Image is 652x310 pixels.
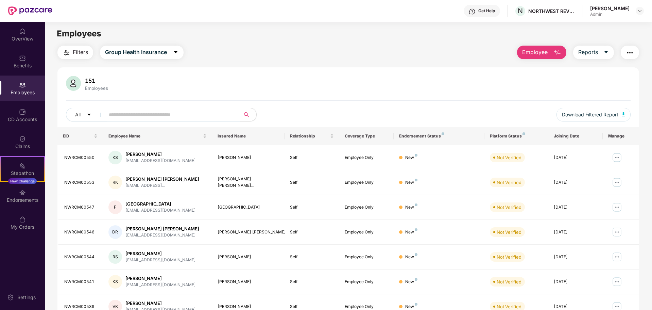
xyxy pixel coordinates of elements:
[125,282,196,288] div: [EMAIL_ADDRESS][DOMAIN_NAME]
[19,109,26,115] img: svg+xml;base64,PHN2ZyBpZD0iQ0RfQWNjb3VudHMiIGRhdGEtbmFtZT0iQ0QgQWNjb3VudHMiIHhtbG5zPSJodHRwOi8vd3...
[15,294,38,301] div: Settings
[1,170,44,177] div: Stepathon
[478,8,495,14] div: Get Help
[125,151,196,158] div: [PERSON_NAME]
[497,204,521,211] div: Not Verified
[415,228,417,231] img: svg+xml;base64,PHN2ZyB4bWxucz0iaHR0cDovL3d3dy53My5vcmcvMjAwMC9zdmciIHdpZHRoPSI4IiBoZWlnaHQ9IjgiIH...
[100,46,184,59] button: Group Health Insurancecaret-down
[108,225,122,239] div: DR
[399,133,479,139] div: Endorsement Status
[125,257,196,263] div: [EMAIL_ADDRESS][DOMAIN_NAME]
[603,49,609,55] span: caret-down
[290,133,328,139] span: Relationship
[578,48,598,56] span: Reports
[290,279,333,285] div: Self
[405,254,417,260] div: New
[218,204,279,211] div: [GEOGRAPHIC_DATA]
[63,133,92,139] span: EID
[19,28,26,35] img: svg+xml;base64,PHN2ZyBpZD0iSG9tZSIgeG1sbnM9Imh0dHA6Ly93d3cudzMub3JnLzIwMDAvc3ZnIiB3aWR0aD0iMjAiIG...
[522,48,548,56] span: Employee
[339,127,394,145] th: Coverage Type
[415,278,417,281] img: svg+xml;base64,PHN2ZyB4bWxucz0iaHR0cDovL3d3dy53My5vcmcvMjAwMC9zdmciIHdpZHRoPSI4IiBoZWlnaHQ9IjgiIH...
[125,300,196,307] div: [PERSON_NAME]
[290,229,333,235] div: Self
[57,127,103,145] th: EID
[612,276,622,287] img: manageButton
[415,154,417,157] img: svg+xml;base64,PHN2ZyB4bWxucz0iaHR0cDovL3d3dy53My5vcmcvMjAwMC9zdmciIHdpZHRoPSI4IiBoZWlnaHQ9IjgiIH...
[173,49,178,55] span: caret-down
[125,207,196,214] div: [EMAIL_ADDRESS][DOMAIN_NAME]
[590,12,630,17] div: Admin
[290,154,333,161] div: Self
[345,304,388,310] div: Employee Only
[84,85,109,91] div: Employees
[63,49,71,57] img: svg+xml;base64,PHN2ZyB4bWxucz0iaHR0cDovL3d3dy53My5vcmcvMjAwMC9zdmciIHdpZHRoPSIyNCIgaGVpZ2h0PSIyNC...
[218,254,279,260] div: [PERSON_NAME]
[108,176,122,189] div: RK
[497,179,521,186] div: Not Verified
[562,111,618,118] span: Download Filtered Report
[556,108,631,121] button: Download Filtered Report
[108,200,122,214] div: F
[345,229,388,235] div: Employee Only
[108,151,122,164] div: KS
[517,46,566,59] button: Employee
[554,204,597,211] div: [DATE]
[64,229,98,235] div: NWRCM00546
[405,204,417,211] div: New
[497,254,521,260] div: Not Verified
[554,179,597,186] div: [DATE]
[490,133,543,139] div: Platform Status
[590,5,630,12] div: [PERSON_NAME]
[64,179,98,186] div: NWRCM00553
[405,279,417,285] div: New
[8,178,37,184] div: New Challenge
[66,108,107,121] button: Allcaret-down
[7,294,14,301] img: svg+xml;base64,PHN2ZyBpZD0iU2V0dGluZy0yMHgyMCIgeG1sbnM9Imh0dHA6Ly93d3cudzMub3JnLzIwMDAvc3ZnIiB3aW...
[290,204,333,211] div: Self
[612,152,622,163] img: manageButton
[612,251,622,262] img: manageButton
[84,77,109,84] div: 151
[64,254,98,260] div: NWRCM00544
[497,303,521,310] div: Not Verified
[528,8,576,14] div: NORTHWEST REVENUE CYCLE MANAGEMENT PRIVATE LIMITED
[87,112,91,118] span: caret-down
[73,48,88,56] span: Filters
[240,108,257,121] button: search
[218,304,279,310] div: [PERSON_NAME]
[125,201,196,207] div: [GEOGRAPHIC_DATA]
[612,227,622,238] img: manageButton
[19,189,26,196] img: svg+xml;base64,PHN2ZyBpZD0iRW5kb3JzZW1lbnRzIiB4bWxucz0iaHR0cDovL3d3dy53My5vcmcvMjAwMC9zdmciIHdpZH...
[125,232,199,239] div: [EMAIL_ADDRESS][DOMAIN_NAME]
[626,49,634,57] img: svg+xml;base64,PHN2ZyB4bWxucz0iaHR0cDovL3d3dy53My5vcmcvMjAwMC9zdmciIHdpZHRoPSIyNCIgaGVpZ2h0PSIyNC...
[518,7,523,15] span: N
[637,8,642,14] img: svg+xml;base64,PHN2ZyBpZD0iRHJvcGRvd24tMzJ4MzIiIHhtbG5zPSJodHRwOi8vd3d3LnczLm9yZy8yMDAwL3N2ZyIgd2...
[522,132,525,135] img: svg+xml;base64,PHN2ZyB4bWxucz0iaHR0cDovL3d3dy53My5vcmcvMjAwMC9zdmciIHdpZHRoPSI4IiBoZWlnaHQ9IjgiIH...
[64,279,98,285] div: NWRCM00541
[125,226,199,232] div: [PERSON_NAME] [PERSON_NAME]
[125,182,199,189] div: [EMAIL_ADDRESS]...
[240,112,253,117] span: search
[290,254,333,260] div: Self
[108,133,202,139] span: Employee Name
[469,8,476,15] img: svg+xml;base64,PHN2ZyBpZD0iSGVscC0zMngzMiIgeG1sbnM9Imh0dHA6Ly93d3cudzMub3JnLzIwMDAvc3ZnIiB3aWR0aD...
[108,250,122,264] div: RS
[405,154,417,161] div: New
[548,127,603,145] th: Joining Date
[497,229,521,235] div: Not Verified
[19,162,26,169] img: svg+xml;base64,PHN2ZyB4bWxucz0iaHR0cDovL3d3dy53My5vcmcvMjAwMC9zdmciIHdpZHRoPSIyMSIgaGVpZ2h0PSIyMC...
[622,112,625,116] img: svg+xml;base64,PHN2ZyB4bWxucz0iaHR0cDovL3d3dy53My5vcmcvMjAwMC9zdmciIHhtbG5zOnhsaW5rPSJodHRwOi8vd3...
[66,76,81,91] img: svg+xml;base64,PHN2ZyB4bWxucz0iaHR0cDovL3d3dy53My5vcmcvMjAwMC9zdmciIHhtbG5zOnhsaW5rPSJodHRwOi8vd3...
[103,127,212,145] th: Employee Name
[290,179,333,186] div: Self
[415,179,417,181] img: svg+xml;base64,PHN2ZyB4bWxucz0iaHR0cDovL3d3dy53My5vcmcvMjAwMC9zdmciIHdpZHRoPSI4IiBoZWlnaHQ9IjgiIH...
[218,154,279,161] div: [PERSON_NAME]
[345,279,388,285] div: Employee Only
[108,275,122,289] div: KS
[415,303,417,306] img: svg+xml;base64,PHN2ZyB4bWxucz0iaHR0cDovL3d3dy53My5vcmcvMjAwMC9zdmciIHdpZHRoPSI4IiBoZWlnaHQ9IjgiIH...
[415,253,417,256] img: svg+xml;base64,PHN2ZyB4bWxucz0iaHR0cDovL3d3dy53My5vcmcvMjAwMC9zdmciIHdpZHRoPSI4IiBoZWlnaHQ9IjgiIH...
[218,279,279,285] div: [PERSON_NAME]
[612,177,622,188] img: manageButton
[19,135,26,142] img: svg+xml;base64,PHN2ZyBpZD0iQ2xhaW0iIHhtbG5zPSJodHRwOi8vd3d3LnczLm9yZy8yMDAwL3N2ZyIgd2lkdGg9IjIwIi...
